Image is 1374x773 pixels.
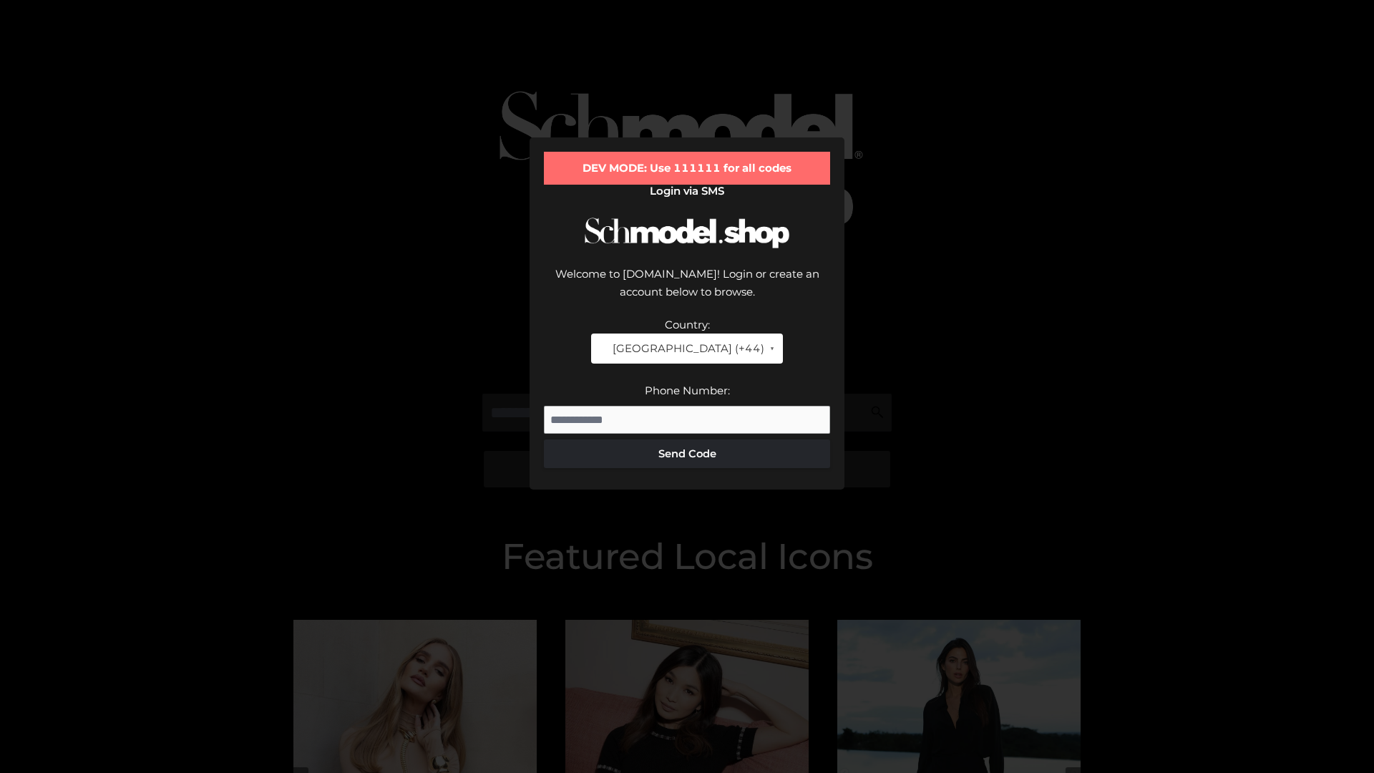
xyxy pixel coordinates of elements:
label: Phone Number: [645,384,730,397]
div: DEV MODE: Use 111111 for all codes [544,152,830,185]
div: Welcome to [DOMAIN_NAME]! Login or create an account below to browse. [544,265,830,316]
img: 🇬🇧 [601,343,612,354]
label: Country: [665,318,710,331]
h2: Login via SMS [544,185,830,198]
span: [GEOGRAPHIC_DATA] (+44) [600,339,764,358]
img: Schmodel Logo [580,205,794,261]
button: Send Code [544,439,830,468]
